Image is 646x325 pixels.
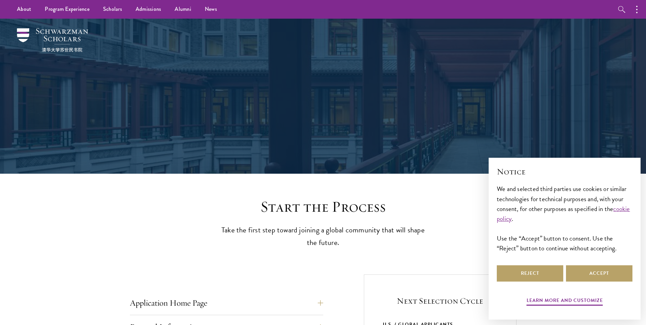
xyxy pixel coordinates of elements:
[566,265,632,282] button: Accept
[17,28,88,52] img: Schwarzman Scholars
[130,295,323,311] button: Application Home Page
[527,296,603,307] button: Learn more and customize
[383,295,497,307] h5: Next Selection Cycle
[497,166,632,177] h2: Notice
[497,184,632,253] div: We and selected third parties use cookies or similar technologies for technical purposes and, wit...
[218,224,428,249] p: Take the first step toward joining a global community that will shape the future.
[497,265,563,282] button: Reject
[497,204,630,224] a: cookie policy
[218,197,428,216] h2: Start the Process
